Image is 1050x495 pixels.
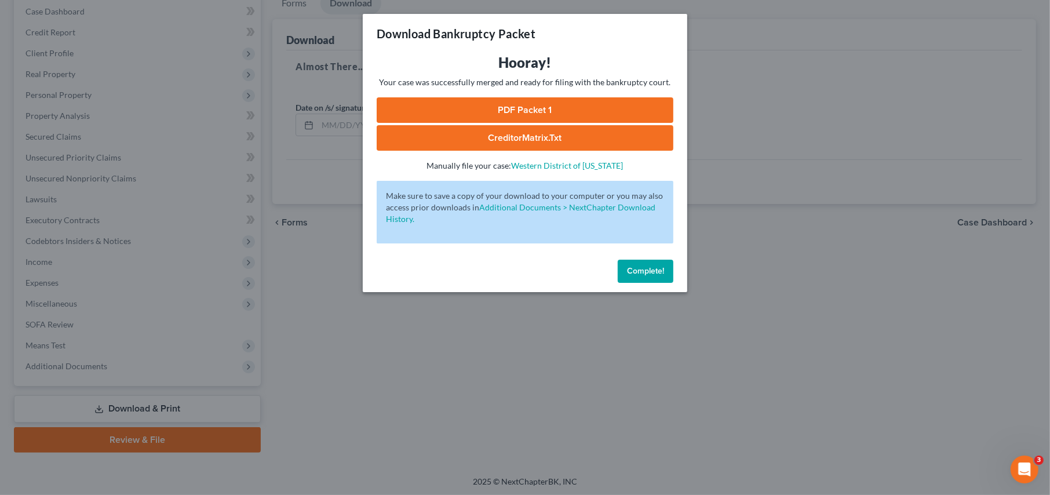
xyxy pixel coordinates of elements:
[512,161,624,170] a: Western District of [US_STATE]
[377,77,673,88] p: Your case was successfully merged and ready for filing with the bankruptcy court.
[618,260,673,283] button: Complete!
[627,266,664,276] span: Complete!
[377,125,673,151] a: CreditorMatrix.txt
[377,53,673,72] h3: Hooray!
[386,202,655,224] a: Additional Documents > NextChapter Download History.
[1011,456,1038,483] iframe: Intercom live chat
[377,26,535,42] h3: Download Bankruptcy Packet
[377,97,673,123] a: PDF Packet 1
[1034,456,1044,465] span: 3
[386,190,664,225] p: Make sure to save a copy of your download to your computer or you may also access prior downloads in
[377,160,673,172] p: Manually file your case:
